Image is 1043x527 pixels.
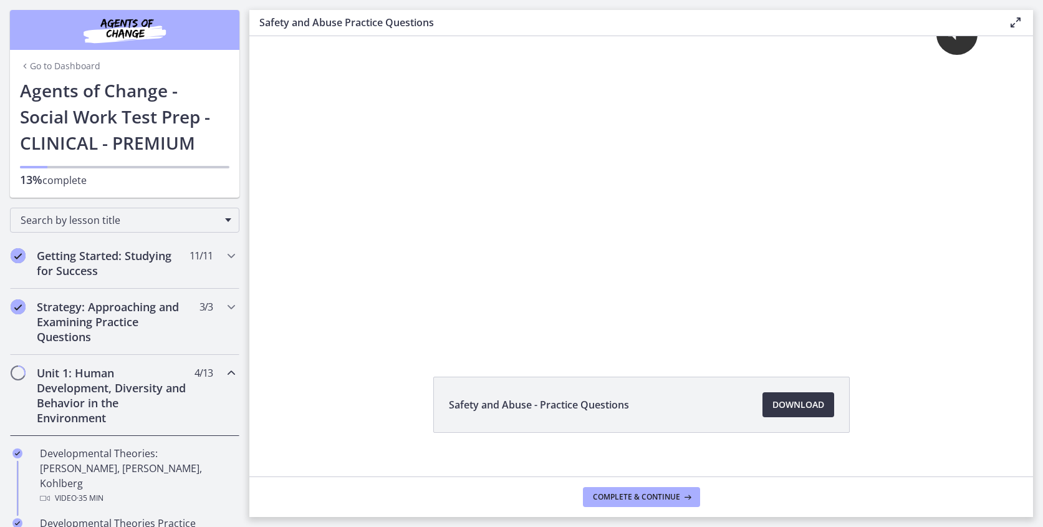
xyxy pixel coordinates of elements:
[77,491,103,506] span: · 35 min
[37,248,189,278] h2: Getting Started: Studying for Success
[593,492,680,502] span: Complete & continue
[12,448,22,458] i: Completed
[762,392,834,417] a: Download
[11,248,26,263] i: Completed
[20,172,42,187] span: 13%
[40,446,234,506] div: Developmental Theories: [PERSON_NAME], [PERSON_NAME], Kohlberg
[20,60,100,72] a: Go to Dashboard
[20,77,229,156] h1: Agents of Change - Social Work Test Prep - CLINICAL - PREMIUM
[195,365,213,380] span: 4 / 13
[40,491,234,506] div: Video
[37,299,189,344] h2: Strategy: Approaching and Examining Practice Questions
[449,397,629,412] span: Safety and Abuse - Practice Questions
[37,365,189,425] h2: Unit 1: Human Development, Diversity and Behavior in the Environment
[50,15,199,45] img: Agents of Change Social Work Test Prep
[583,487,700,507] button: Complete & continue
[20,172,229,188] p: complete
[11,299,26,314] i: Completed
[199,299,213,314] span: 3 / 3
[21,213,219,227] span: Search by lesson title
[772,397,824,412] span: Download
[259,15,988,30] h3: Safety and Abuse Practice Questions
[190,248,213,263] span: 11 / 11
[687,15,728,56] button: Click for sound
[10,208,239,233] div: Search by lesson title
